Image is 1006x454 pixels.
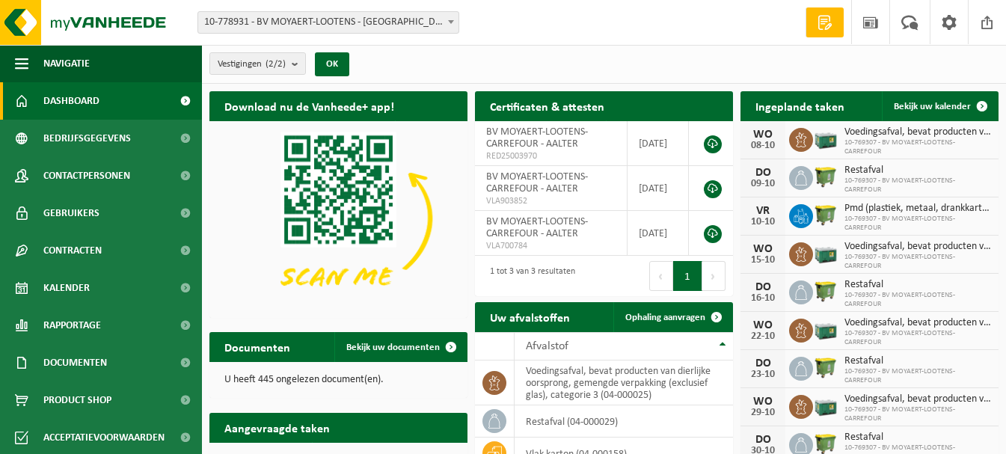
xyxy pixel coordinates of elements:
img: WB-1100-HPE-GN-51 [813,278,838,304]
span: Ophaling aanvragen [625,313,705,322]
div: 29-10 [748,408,778,418]
td: restafval (04-000029) [515,405,733,438]
div: 1 tot 3 van 3 resultaten [482,260,575,292]
span: Contactpersonen [43,157,130,194]
p: U heeft 445 ongelezen document(en). [224,375,453,385]
span: Bekijk uw kalender [894,102,971,111]
button: Previous [649,261,673,291]
span: 10-778931 - BV MOYAERT-LOOTENS - RUISELEDE [198,12,458,33]
span: Bedrijfsgegevens [43,120,131,157]
span: 10-769307 - BV MOYAERT-LOOTENS-CARREFOUR [844,291,991,309]
div: 08-10 [748,141,778,151]
div: VR [748,205,778,217]
span: Navigatie [43,45,90,82]
span: Kalender [43,269,90,307]
span: Gebruikers [43,194,99,232]
span: BV MOYAERT-LOOTENS-CARREFOUR - AALTER [486,171,588,194]
span: BV MOYAERT-LOOTENS-CARREFOUR - AALTER [486,126,588,150]
span: BV MOYAERT-LOOTENS-CARREFOUR - AALTER [486,216,588,239]
span: Restafval [844,355,991,367]
div: 09-10 [748,179,778,189]
span: Documenten [43,344,107,381]
h2: Download nu de Vanheede+ app! [209,91,409,120]
div: 23-10 [748,369,778,380]
img: WB-1100-HPE-GN-51 [813,164,838,189]
td: [DATE] [628,211,689,256]
div: WO [748,319,778,331]
button: Next [702,261,726,291]
span: Afvalstof [526,340,568,352]
td: voedingsafval, bevat producten van dierlijke oorsprong, gemengde verpakking (exclusief glas), cat... [515,361,733,405]
a: Ophaling aanvragen [613,302,732,332]
span: RED25003970 [486,150,616,162]
div: 10-10 [748,217,778,227]
button: OK [315,52,349,76]
div: 16-10 [748,293,778,304]
h2: Uw afvalstoffen [475,302,585,331]
span: Contracten [43,232,102,269]
span: 10-769307 - BV MOYAERT-LOOTENS-CARREFOUR [844,177,991,194]
span: Pmd (plastiek, metaal, drankkartons) (bedrijven) [844,203,991,215]
span: 10-769307 - BV MOYAERT-LOOTENS-CARREFOUR [844,329,991,347]
h2: Ingeplande taken [740,91,859,120]
span: 10-769307 - BV MOYAERT-LOOTENS-CARREFOUR [844,138,991,156]
span: Product Shop [43,381,111,419]
div: 22-10 [748,331,778,342]
div: DO [748,434,778,446]
h2: Aangevraagde taken [209,413,345,442]
img: PB-LB-0680-HPE-GN-01 [813,240,838,266]
a: Bekijk uw documenten [334,332,466,362]
span: 10-769307 - BV MOYAERT-LOOTENS-CARREFOUR [844,405,991,423]
span: Voedingsafval, bevat producten van dierlijke oorsprong, gemengde verpakking (exc... [844,317,991,329]
span: VLA903852 [486,195,616,207]
img: PB-LB-0680-HPE-GN-01 [813,126,838,151]
div: WO [748,396,778,408]
span: Voedingsafval, bevat producten van dierlijke oorsprong, gemengde verpakking (exc... [844,126,991,138]
span: 10-769307 - BV MOYAERT-LOOTENS-CARREFOUR [844,367,991,385]
a: Bekijk uw kalender [882,91,997,121]
span: 10-769307 - BV MOYAERT-LOOTENS-CARREFOUR [844,253,991,271]
div: DO [748,358,778,369]
img: WB-1100-HPE-GN-51 [813,355,838,380]
h2: Certificaten & attesten [475,91,619,120]
div: WO [748,243,778,255]
span: Dashboard [43,82,99,120]
div: DO [748,281,778,293]
span: Bekijk uw documenten [346,343,440,352]
img: PB-LB-0680-HPE-GN-01 [813,393,838,418]
span: Restafval [844,279,991,291]
img: Download de VHEPlus App [209,121,467,315]
button: 1 [673,261,702,291]
button: Vestigingen(2/2) [209,52,306,75]
td: [DATE] [628,166,689,211]
div: 15-10 [748,255,778,266]
span: Restafval [844,432,991,444]
span: Restafval [844,165,991,177]
img: WB-1100-HPE-GN-50 [813,202,838,227]
count: (2/2) [266,59,286,69]
h2: Documenten [209,332,305,361]
span: Voedingsafval, bevat producten van dierlijke oorsprong, gemengde verpakking (exc... [844,241,991,253]
span: 10-769307 - BV MOYAERT-LOOTENS-CARREFOUR [844,215,991,233]
div: DO [748,167,778,179]
span: VLA700784 [486,240,616,252]
span: 10-778931 - BV MOYAERT-LOOTENS - RUISELEDE [197,11,459,34]
td: [DATE] [628,121,689,166]
div: WO [748,129,778,141]
img: PB-LB-0680-HPE-GN-01 [813,316,838,342]
span: Rapportage [43,307,101,344]
span: Voedingsafval, bevat producten van dierlijke oorsprong, gemengde verpakking (exc... [844,393,991,405]
span: Vestigingen [218,53,286,76]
